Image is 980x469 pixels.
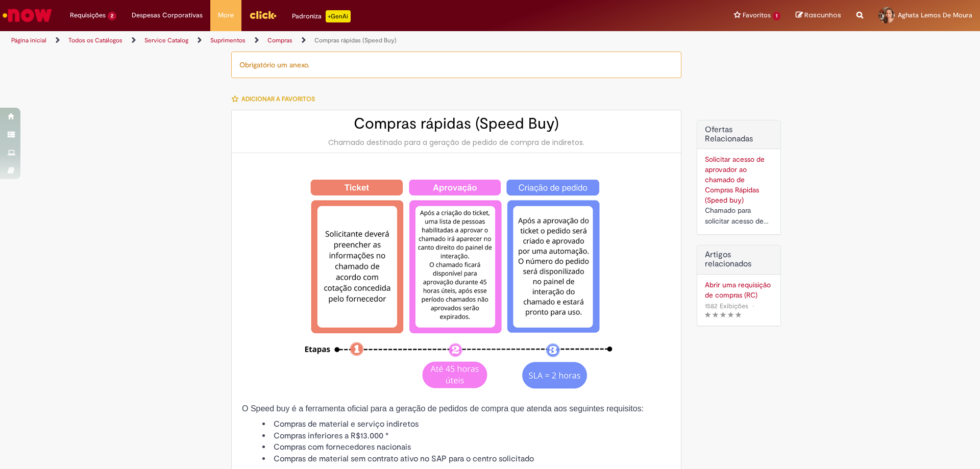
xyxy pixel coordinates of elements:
a: Abrir uma requisição de compras (RC) [705,280,773,300]
span: 2 [108,12,116,20]
h3: Artigos relacionados [705,251,773,268]
a: Rascunhos [796,11,841,20]
span: More [218,10,234,20]
div: Ofertas Relacionadas [697,120,781,235]
img: click_logo_yellow_360x200.png [249,7,277,22]
a: Compras rápidas (Speed Buy) [314,36,397,44]
a: Página inicial [11,36,46,44]
p: +GenAi [326,10,351,22]
ul: Trilhas de página [8,31,646,50]
div: Chamado destinado para a geração de pedido de compra de indiretos. [242,137,671,147]
img: ServiceNow [1,5,54,26]
span: 1 [773,12,780,20]
a: Compras [267,36,292,44]
div: Padroniza [292,10,351,22]
li: Compras de material e serviço indiretos [262,418,671,430]
span: O Speed buy é a ferramenta oficial para a geração de pedidos de compra que atenda aos seguintes r... [242,404,644,413]
li: Compras com fornecedores nacionais [262,441,671,453]
span: • [750,299,756,313]
li: Compras inferiores a R$13.000 * [262,430,671,442]
li: Compras de material sem contrato ativo no SAP para o centro solicitado [262,453,671,465]
a: Service Catalog [144,36,188,44]
span: Rascunhos [804,10,841,20]
h2: Ofertas Relacionadas [705,126,773,143]
h2: Compras rápidas (Speed Buy) [242,115,671,132]
div: Obrigatório um anexo. [231,52,681,78]
a: Todos os Catálogos [68,36,122,44]
button: Adicionar a Favoritos [231,88,321,110]
span: Despesas Corporativas [132,10,203,20]
a: Solicitar acesso de aprovador ao chamado de Compras Rápidas (Speed buy) [705,155,765,205]
span: Favoritos [743,10,771,20]
div: Chamado para solicitar acesso de aprovador ao ticket de Speed buy [705,205,773,227]
span: Adicionar a Favoritos [241,95,315,103]
span: Requisições [70,10,106,20]
a: Suprimentos [210,36,246,44]
span: Aghata Lemos De Moura [898,11,972,19]
span: 1582 Exibições [705,302,748,310]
